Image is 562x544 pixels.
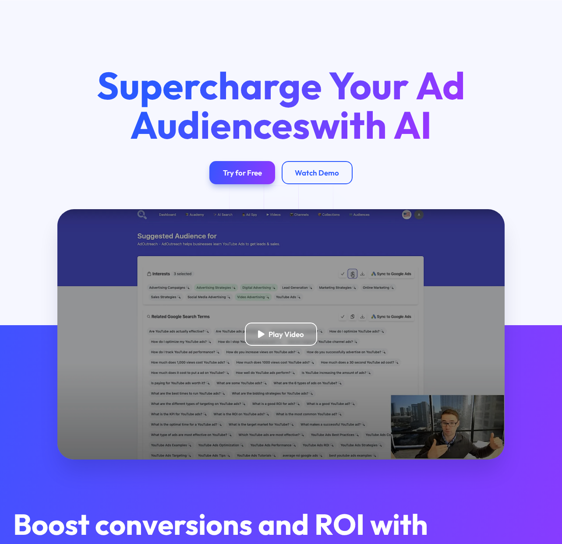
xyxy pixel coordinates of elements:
[57,209,505,460] a: open lightbox
[223,168,262,177] div: Try for Free
[209,161,275,184] a: Try for Free
[82,66,480,144] h1: Supercharge Your Ad Audiences
[295,168,339,177] div: Watch Demo
[269,330,304,339] div: Play Video
[310,101,431,149] span: with AI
